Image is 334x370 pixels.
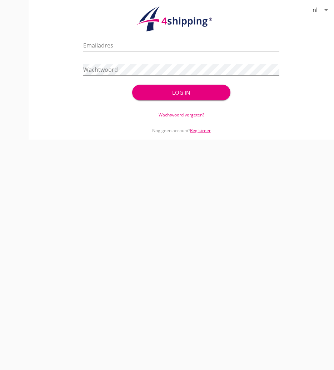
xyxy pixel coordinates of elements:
img: logo.1f945f1d.svg [135,6,228,32]
input: Emailadres [83,40,279,51]
button: Log in [132,85,230,100]
div: Nog geen account? [83,118,279,134]
a: Wachtwoord vergeten? [159,112,204,118]
a: Registreer [190,127,211,134]
div: nl [313,7,318,13]
div: Log in [144,89,219,97]
i: arrow_drop_down [322,6,330,14]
